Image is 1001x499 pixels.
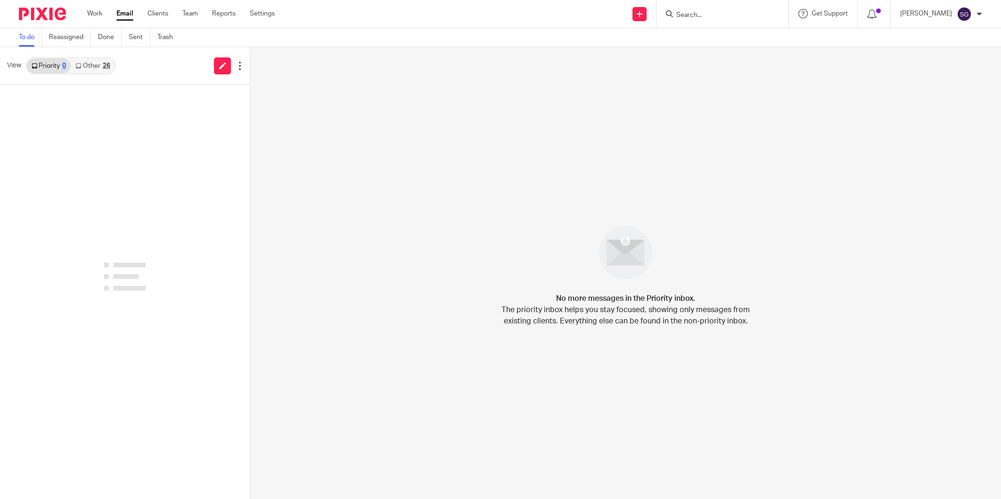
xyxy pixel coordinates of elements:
[593,220,658,285] img: image
[501,304,751,327] p: The priority inbox helps you stay focused, showing only messages from existing clients. Everythin...
[556,293,695,304] h4: No more messages in the Priority inbox.
[116,9,133,18] a: Email
[49,28,91,47] a: Reassigned
[71,58,115,73] a: Other26
[900,9,952,18] p: [PERSON_NAME]
[250,9,275,18] a: Settings
[87,9,102,18] a: Work
[62,63,66,69] div: 0
[27,58,71,73] a: Priority0
[7,61,21,71] span: View
[148,9,168,18] a: Clients
[675,11,760,20] input: Search
[19,8,66,20] img: Pixie
[19,28,42,47] a: To do
[212,9,236,18] a: Reports
[129,28,150,47] a: Sent
[103,63,110,69] div: 26
[957,7,972,22] img: svg%3E
[182,9,198,18] a: Team
[157,28,180,47] a: Trash
[98,28,122,47] a: Done
[812,10,848,17] span: Get Support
